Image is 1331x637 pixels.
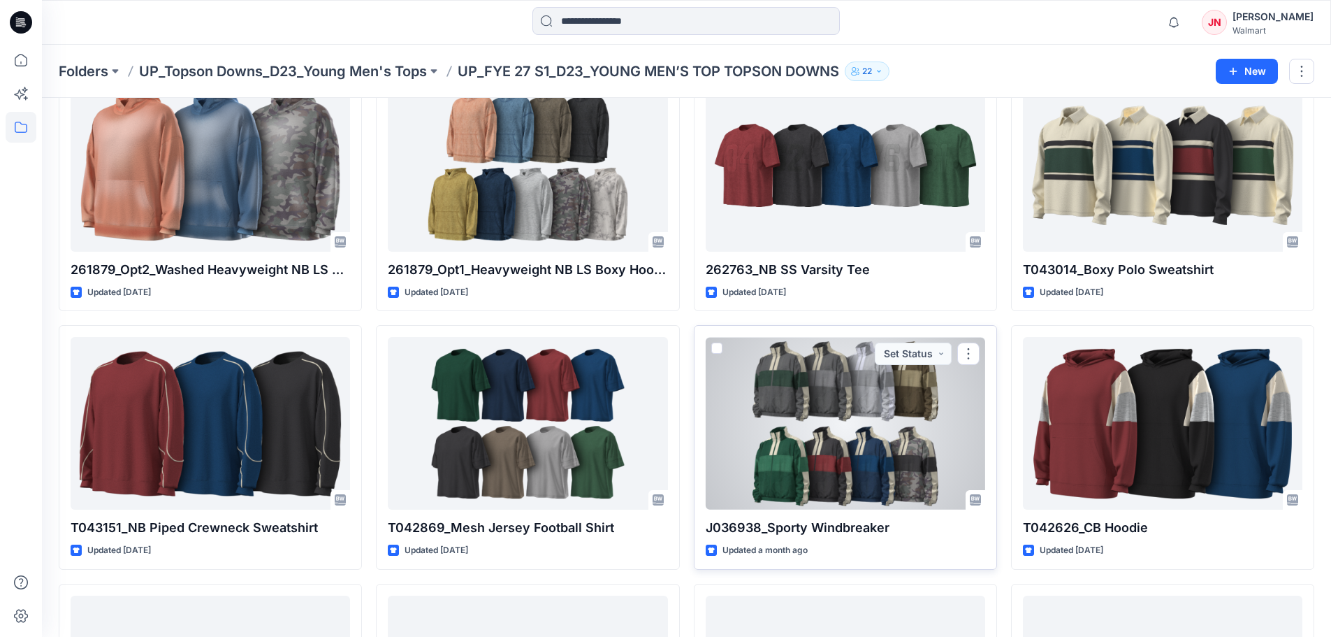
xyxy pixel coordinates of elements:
a: J036938_Sporty Windbreaker [706,337,985,510]
div: [PERSON_NAME] [1232,8,1314,25]
div: JN [1202,10,1227,35]
p: T043014_Boxy Polo Sweatshirt [1023,260,1302,280]
button: New [1216,59,1278,84]
p: 261879_Opt1_Heavyweight NB LS Boxy Hoodie [388,260,667,280]
p: UP_FYE 27 S1_D23_YOUNG MEN’S TOP TOPSON DOWNS [458,62,839,81]
p: Updated [DATE] [87,543,151,558]
a: T043151_NB Piped Crewneck Sweatshirt [71,337,350,510]
p: 22 [862,64,872,79]
div: Walmart [1232,25,1314,36]
p: Updated [DATE] [405,543,468,558]
p: J036938_Sporty Windbreaker [706,518,985,538]
p: Updated [DATE] [1040,543,1103,558]
a: UP_Topson Downs_D23_Young Men's Tops [139,62,427,81]
p: Updated [DATE] [1040,285,1103,300]
a: 262763_NB SS Varsity Tee [706,79,985,252]
a: Folders [59,62,108,81]
a: T043014_Boxy Polo Sweatshirt [1023,79,1302,252]
p: 262763_NB SS Varsity Tee [706,260,985,280]
p: T043151_NB Piped Crewneck Sweatshirt [71,518,350,538]
p: T042626_CB Hoodie [1023,518,1302,538]
a: T042869_Mesh Jersey Football Shirt [388,337,667,510]
p: Updated [DATE] [87,285,151,300]
p: Updated [DATE] [722,285,786,300]
p: T042869_Mesh Jersey Football Shirt [388,518,667,538]
a: T042626_CB Hoodie [1023,337,1302,510]
p: Updated a month ago [722,543,808,558]
a: 261879_Opt1_Heavyweight NB LS Boxy Hoodie [388,79,667,252]
a: 261879_Opt2_Washed Heavyweight NB LS Boxy Hoodie [71,79,350,252]
p: Updated [DATE] [405,285,468,300]
button: 22 [845,62,889,81]
p: 261879_Opt2_Washed Heavyweight NB LS Boxy Hoodie [71,260,350,280]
